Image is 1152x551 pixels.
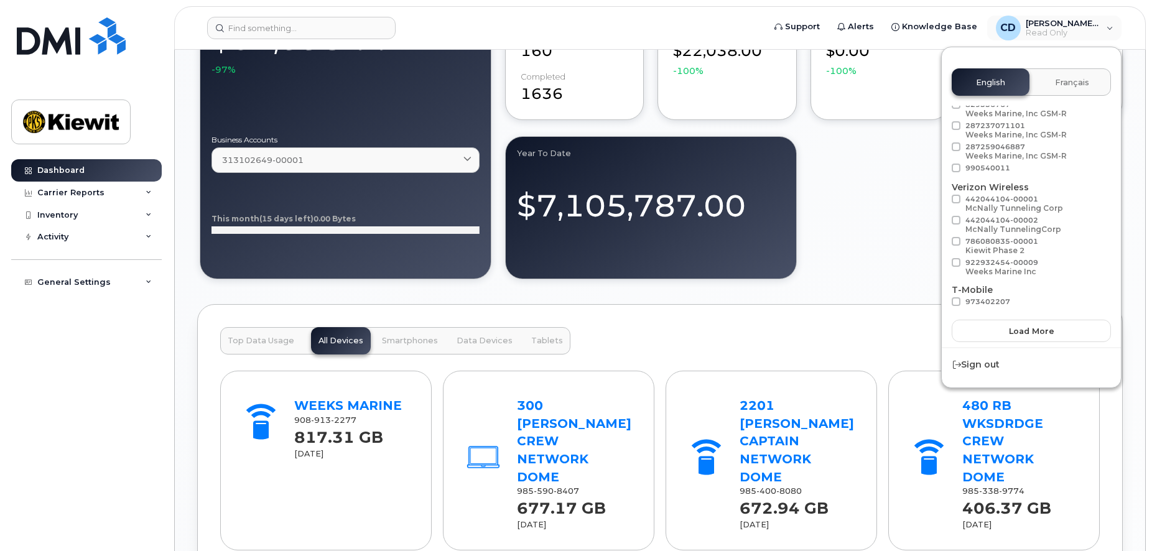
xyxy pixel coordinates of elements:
[829,14,883,39] a: Alerts
[534,486,554,496] span: 590
[756,486,776,496] span: 400
[314,214,356,223] tspan: 0.00 Bytes
[952,284,1111,310] div: T-Mobile
[962,398,1043,484] a: 480 RB WKSDRDGE CREW NETWORK DOME
[962,492,1051,517] strong: 406.37 GB
[952,181,1111,279] div: Verizon Wireless
[965,237,1038,255] span: 786080835-00001
[740,398,854,484] a: 2201 [PERSON_NAME] CAPTAIN NETWORK DOME
[965,109,1067,118] div: Weeks Marine, Inc GSM-R
[211,214,259,223] tspan: This month
[965,297,1010,306] span: 973402207
[521,72,628,104] div: 1636
[517,398,631,484] a: 300 [PERSON_NAME] CREW NETWORK DOME
[848,21,874,33] span: Alerts
[382,336,438,346] span: Smartphones
[1055,78,1089,88] span: Français
[211,136,480,144] label: Business Accounts
[294,415,356,425] span: 908
[222,154,304,166] span: 313102649-00001
[211,147,480,173] a: 313102649-00001
[826,65,857,77] span: -100%
[1026,28,1100,38] span: Read Only
[965,195,1063,213] span: 442044104-00001
[952,65,1111,176] div: AT&T Wireless
[962,486,1024,496] span: 985
[294,421,383,447] strong: 817.31 GB
[740,519,855,530] div: [DATE]
[766,14,829,39] a: Support
[965,130,1067,139] div: Weeks Marine, Inc GSM-R
[554,486,579,496] span: 8407
[673,65,704,77] span: -100%
[228,336,294,346] span: Top Data Usage
[999,486,1024,496] span: 9774
[965,216,1061,234] span: 442044104-00002
[965,164,1010,172] span: 990540011
[965,258,1038,276] span: 922932454-00009
[374,327,445,354] button: Smartphones
[331,415,356,425] span: 2277
[1000,21,1016,35] span: CD
[220,327,302,354] button: Top Data Usage
[965,151,1067,160] div: Weeks Marine, Inc GSM-R
[740,492,829,517] strong: 672.94 GB
[952,320,1111,342] button: Load more
[740,486,802,496] span: 985
[207,17,396,39] input: Find something...
[987,16,1122,40] div: Connor Dudka
[883,14,986,39] a: Knowledge Base
[673,29,781,77] div: $22,038.00
[294,448,409,460] div: [DATE]
[517,174,785,228] div: $7,105,787.00
[1026,18,1100,28] span: [PERSON_NAME] [PERSON_NAME]
[965,203,1063,213] div: McNally Tunneling Corp
[311,415,331,425] span: 913
[979,486,999,496] span: 338
[965,142,1067,160] span: 287259046887
[965,225,1061,234] div: McNally TunnelingCorp
[965,100,1067,118] span: 829556767
[785,21,820,33] span: Support
[965,267,1038,276] div: Weeks Marine Inc
[962,519,1077,530] div: [DATE]
[965,121,1067,139] span: 287237071101
[457,336,513,346] span: Data Devices
[521,72,565,81] div: completed
[517,519,632,530] div: [DATE]
[524,327,570,354] button: Tablets
[517,148,785,158] div: Year to Date
[965,246,1038,255] div: Kiewit Phase 2
[449,327,520,354] button: Data Devices
[902,21,977,33] span: Knowledge Base
[1098,497,1143,542] iframe: Messenger Launcher
[259,214,314,223] tspan: (15 days left)
[531,336,563,346] span: Tablets
[211,63,236,76] span: -97%
[826,29,934,77] div: $0.00
[942,353,1121,376] div: Sign out
[776,486,802,496] span: 8080
[294,398,402,413] a: WEEKS MARINE
[517,492,606,517] strong: 677.17 GB
[1009,325,1054,337] span: Load more
[517,486,579,496] span: 985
